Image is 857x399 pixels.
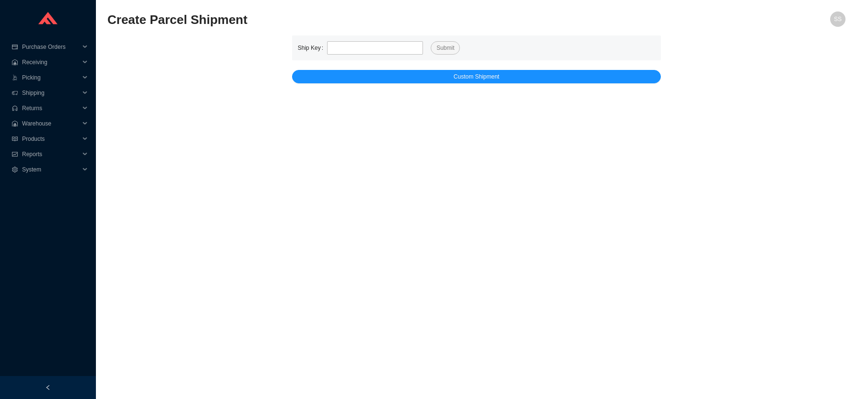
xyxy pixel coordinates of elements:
span: Picking [22,70,80,85]
span: Returns [22,101,80,116]
span: Purchase Orders [22,39,80,55]
span: Warehouse [22,116,80,131]
h2: Create Parcel Shipment [107,11,661,28]
span: Receiving [22,55,80,70]
span: SS [834,11,842,27]
span: Products [22,131,80,147]
span: fund [12,151,18,157]
span: Shipping [22,85,80,101]
span: setting [12,167,18,172]
span: read [12,136,18,142]
span: Reports [22,147,80,162]
span: customer-service [12,105,18,111]
span: left [45,385,51,390]
label: Ship Key [298,41,327,55]
span: credit-card [12,44,18,50]
button: Submit [431,41,460,55]
span: System [22,162,80,177]
span: Custom Shipment [454,72,499,81]
button: Custom Shipment [292,70,661,83]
